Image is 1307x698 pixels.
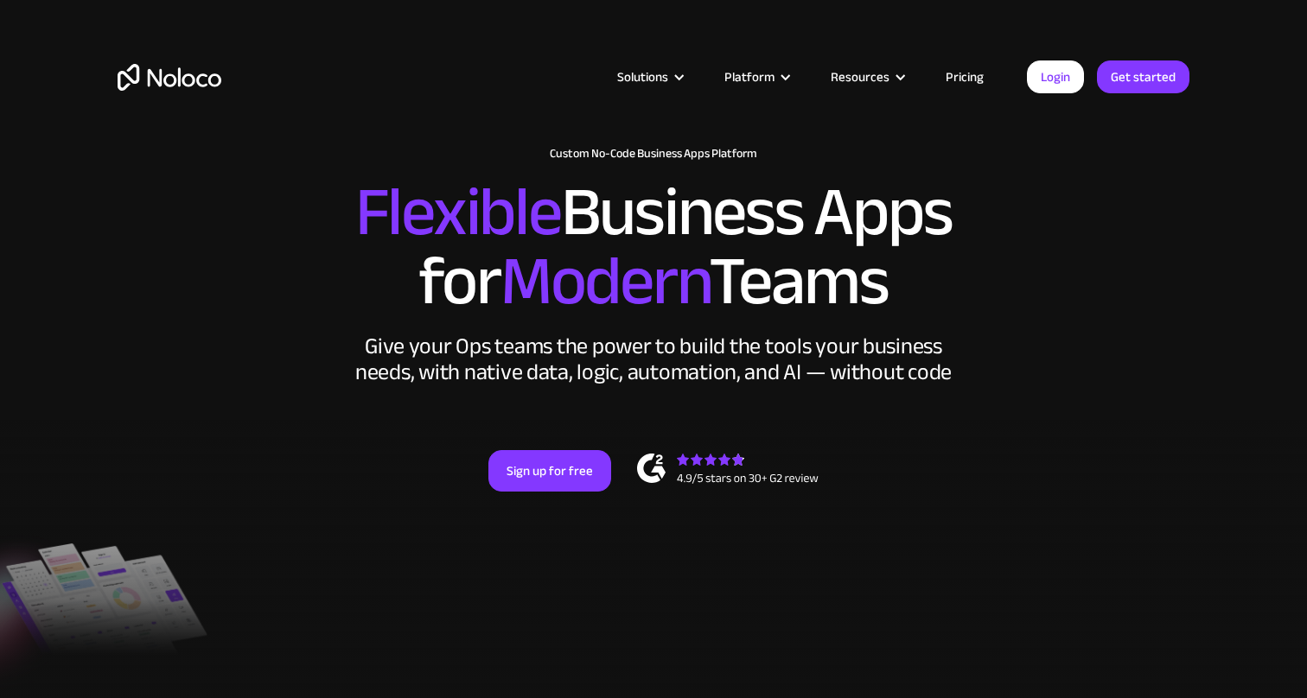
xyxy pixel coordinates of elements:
a: Get started [1097,60,1189,93]
span: Modern [500,217,709,346]
a: Pricing [924,66,1005,88]
div: Platform [703,66,809,88]
div: Solutions [617,66,668,88]
span: Flexible [355,148,561,276]
div: Resources [809,66,924,88]
a: home [118,64,221,91]
div: Give your Ops teams the power to build the tools your business needs, with native data, logic, au... [351,333,956,385]
a: Sign up for free [488,450,611,492]
h2: Business Apps for Teams [118,178,1189,316]
div: Resources [831,66,889,88]
div: Solutions [596,66,703,88]
a: Login [1027,60,1084,93]
div: Platform [724,66,775,88]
